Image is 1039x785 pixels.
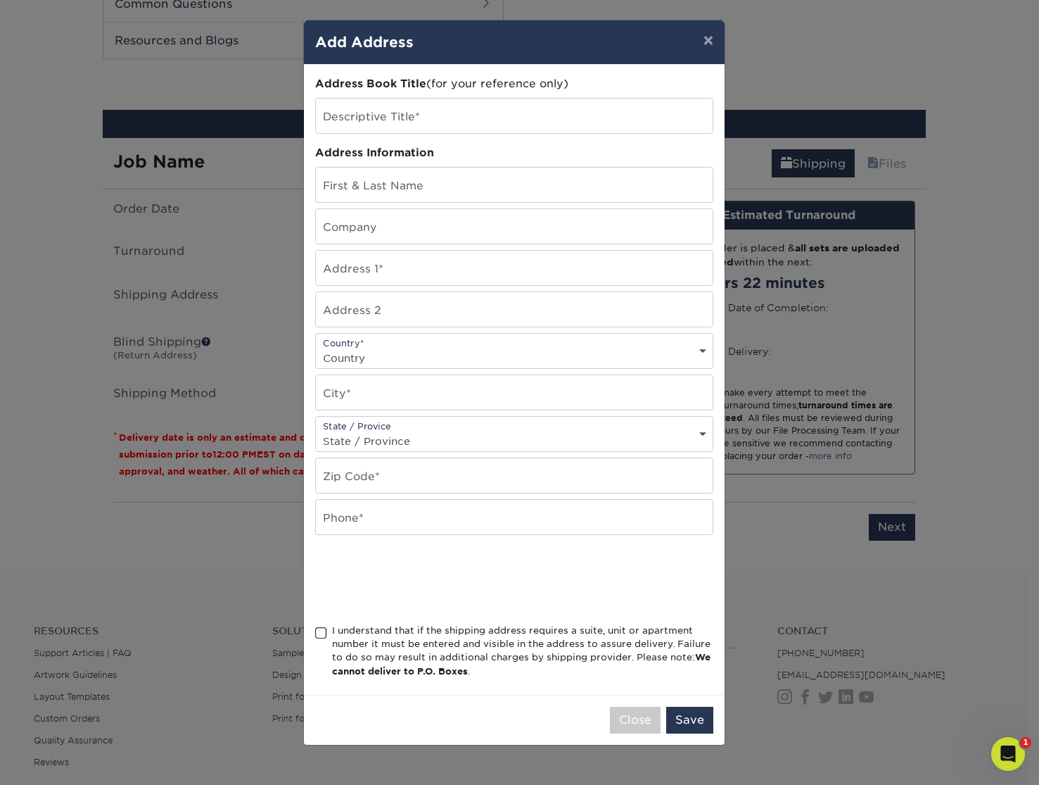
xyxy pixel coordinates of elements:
button: × [692,20,725,60]
h4: Add Address [315,32,713,53]
button: Close [610,707,661,734]
div: (for your reference only) [315,76,713,92]
iframe: reCAPTCHA [315,552,529,607]
iframe: Intercom live chat [991,737,1025,771]
button: Save [666,707,713,734]
span: Address Book Title [315,77,426,90]
b: We cannot deliver to P.O. Boxes [332,652,710,676]
span: 1 [1020,737,1031,748]
div: Address Information [315,145,713,161]
div: I understand that if the shipping address requires a suite, unit or apartment number it must be e... [332,624,713,679]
